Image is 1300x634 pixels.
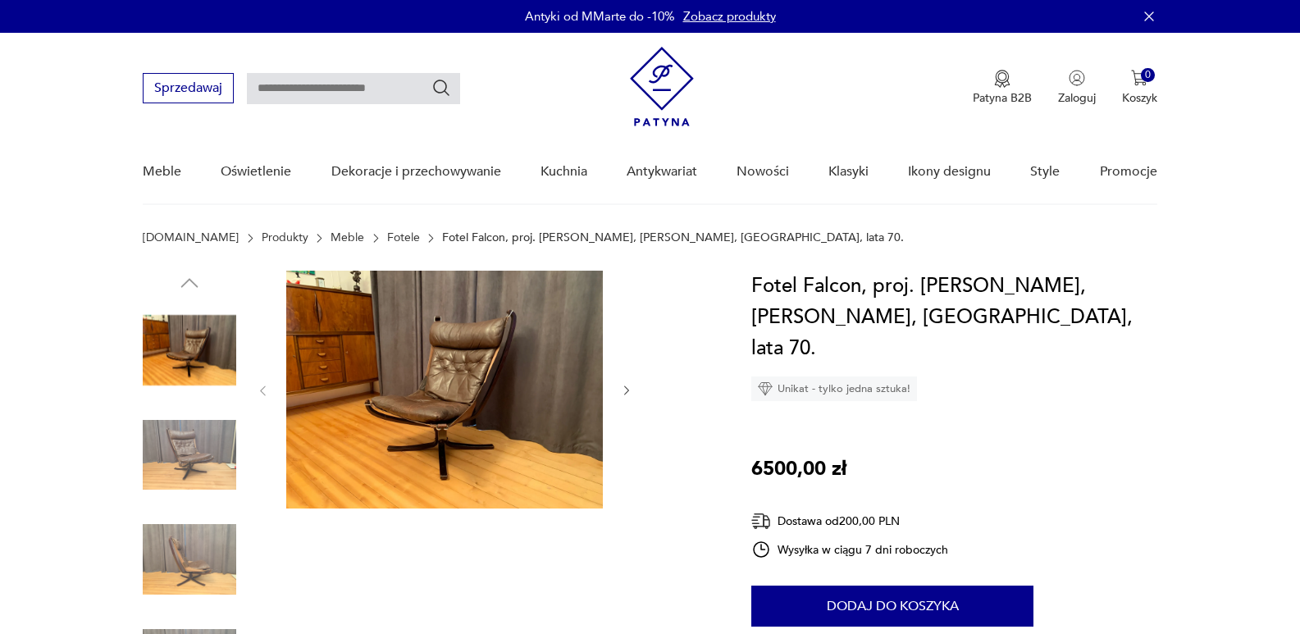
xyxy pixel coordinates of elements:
div: Dostawa od 200,00 PLN [751,511,948,531]
button: 0Koszyk [1122,70,1157,106]
img: Ikonka użytkownika [1069,70,1085,86]
button: Dodaj do koszyka [751,586,1033,627]
a: Produkty [262,231,308,244]
button: Szukaj [431,78,451,98]
p: Fotel Falcon, proj. [PERSON_NAME], [PERSON_NAME], [GEOGRAPHIC_DATA], lata 70. [442,231,904,244]
img: Zdjęcie produktu Fotel Falcon, proj. Sigurd Ressell, Vatne Möblera, Norwegia, lata 70. [143,303,236,397]
p: Patyna B2B [973,90,1032,106]
a: Antykwariat [627,140,697,203]
p: Koszyk [1122,90,1157,106]
a: Sprzedawaj [143,84,234,95]
a: Style [1030,140,1060,203]
a: Fotele [387,231,420,244]
img: Ikona medalu [994,70,1010,88]
img: Zdjęcie produktu Fotel Falcon, proj. Sigurd Ressell, Vatne Möblera, Norwegia, lata 70. [143,408,236,502]
a: Ikona medaluPatyna B2B [973,70,1032,106]
a: Promocje [1100,140,1157,203]
button: Sprzedawaj [143,73,234,103]
a: Klasyki [828,140,869,203]
a: Oświetlenie [221,140,291,203]
img: Ikona diamentu [758,381,773,396]
p: Zaloguj [1058,90,1096,106]
a: Meble [331,231,364,244]
img: Ikona koszyka [1131,70,1147,86]
a: Ikony designu [908,140,991,203]
img: Zdjęcie produktu Fotel Falcon, proj. Sigurd Ressell, Vatne Möblera, Norwegia, lata 70. [143,513,236,606]
button: Zaloguj [1058,70,1096,106]
p: Antyki od MMarte do -10% [525,8,675,25]
a: Meble [143,140,181,203]
h1: Fotel Falcon, proj. [PERSON_NAME], [PERSON_NAME], [GEOGRAPHIC_DATA], lata 70. [751,271,1157,364]
p: 6500,00 zł [751,454,846,485]
a: Kuchnia [541,140,587,203]
img: Ikona dostawy [751,511,771,531]
div: 0 [1141,68,1155,82]
a: Zobacz produkty [683,8,776,25]
a: [DOMAIN_NAME] [143,231,239,244]
div: Unikat - tylko jedna sztuka! [751,376,917,401]
a: Nowości [737,140,789,203]
div: Wysyłka w ciągu 7 dni roboczych [751,540,948,559]
a: Dekoracje i przechowywanie [331,140,501,203]
img: Zdjęcie produktu Fotel Falcon, proj. Sigurd Ressell, Vatne Möblera, Norwegia, lata 70. [286,271,603,509]
button: Patyna B2B [973,70,1032,106]
img: Patyna - sklep z meblami i dekoracjami vintage [630,47,694,126]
